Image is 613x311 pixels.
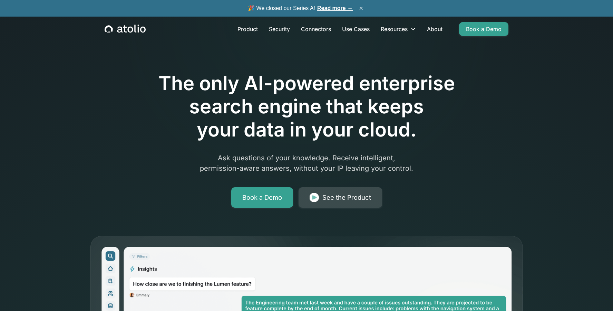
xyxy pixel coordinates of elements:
[337,22,375,36] a: Use Cases
[357,4,365,12] button: ×
[381,25,408,33] div: Resources
[322,193,371,202] div: See the Product
[248,4,353,12] span: 🎉 We closed our Series A!
[174,153,439,173] p: Ask questions of your knowledge. Receive intelligent, permission-aware answers, without your IP l...
[231,187,293,208] a: Book a Demo
[375,22,421,36] div: Resources
[299,187,382,208] a: See the Product
[459,22,508,36] a: Book a Demo
[421,22,448,36] a: About
[578,278,613,311] iframe: Chat Widget
[232,22,263,36] a: Product
[317,5,353,11] a: Read more →
[105,25,146,34] a: home
[295,22,337,36] a: Connectors
[263,22,295,36] a: Security
[130,72,483,142] h1: The only AI-powered enterprise search engine that keeps your data in your cloud.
